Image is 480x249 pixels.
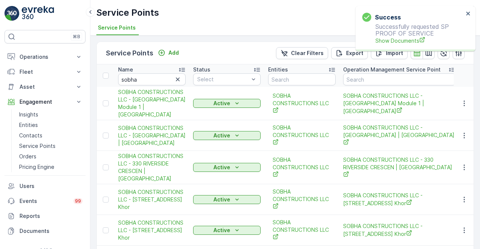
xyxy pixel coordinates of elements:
button: close [466,10,471,18]
p: Name [118,66,133,73]
button: Import [371,47,408,59]
p: Operations [19,53,70,61]
p: Users [19,182,82,190]
button: Active [193,226,261,235]
a: Reports [4,209,85,224]
p: ⌘B [73,34,80,40]
a: Orders [16,151,85,162]
a: SOBHA CONSTRUCTIONS LLC - 310 RIVERSIDE CRESCENT | Rasl Al Khor [118,188,186,211]
button: Active [193,99,261,108]
p: Add [168,49,179,57]
p: Clear Filters [291,49,324,57]
img: logo_light-DOdMpM7g.png [22,6,54,21]
p: Documents [19,227,82,235]
a: Pricing Engine [16,162,85,172]
a: Show Documents [375,37,463,45]
p: Active [213,196,230,203]
span: SOBHA CONSTRUCTIONS LLC - [GEOGRAPHIC_DATA] Module 1 | [GEOGRAPHIC_DATA] [118,88,186,118]
a: SOBHA CONSTRUCTIONS LLC - 310 RIVERSIDE CRESCENT | Rasl Al Khor [343,192,456,207]
a: SOBHA CONSTRUCTIONS LLC [273,219,331,242]
button: Active [193,131,261,140]
div: Toggle Row Selected [103,100,109,106]
div: Toggle Row Selected [103,227,109,233]
a: SOBHA CONSTRUCTIONS LLC [273,188,331,211]
a: Contacts [16,130,85,141]
p: Active [213,164,230,171]
button: Active [193,195,261,204]
p: Operation Management Service Point [343,66,441,73]
a: SOBHA CONSTRUCTIONS LLC [273,156,331,179]
p: Service Points [19,142,55,150]
h3: Success [375,13,401,22]
p: Events [19,197,69,205]
button: Clear Filters [276,47,328,59]
span: SOBHA CONSTRUCTIONS LLC - [STREET_ADDRESS] Khor [118,188,186,211]
a: SOBHA CONSTRUCTIONS LLC - SKYSCAPE AVENUE | Ras Al Khor [343,124,456,147]
span: SOBHA CONSTRUCTIONS LLC - [STREET_ADDRESS] Khor [343,222,456,238]
button: Operations [4,49,85,64]
p: Service Points [106,48,153,58]
span: SOBHA CONSTRUCTIONS LLC - [GEOGRAPHIC_DATA] | [GEOGRAPHIC_DATA] [118,124,186,147]
button: Export [331,47,368,59]
button: Fleet [4,64,85,79]
span: Service Points [98,24,136,31]
span: SOBHA CONSTRUCTIONS LLC - [STREET_ADDRESS] Khor [343,192,456,207]
a: SOBHA CONSTRUCTIONS LLC - 320 RIVERSIDE CRESCENT| Ras Al Khor [118,219,186,242]
p: Status [193,66,210,73]
p: Export [346,49,363,57]
a: SOBHA CONSTRUCTIONS LLC - SKYSCAPE AVENUE | Ras Al Khor [118,124,186,147]
button: Asset [4,79,85,94]
p: Orders [19,153,36,160]
div: Toggle Row Selected [103,197,109,203]
input: Search [268,73,336,85]
a: SOBHA CONSTRUCTIONS LLC [273,124,331,147]
a: Documents [4,224,85,239]
input: Search [118,73,186,85]
span: SOBHA CONSTRUCTIONS LLC - 330 RIVERSIDE CRESCEN | [GEOGRAPHIC_DATA] [343,156,456,179]
a: SOBHA CONSTRUCTIONS LLC - 330 RIVERSIDE CRESCEN | Ras Al Khor [343,156,456,179]
span: SOBHA CONSTRUCTIONS LLC - 330 RIVERSIDE CRESCEN | [GEOGRAPHIC_DATA] [118,152,186,182]
p: Active [213,132,230,139]
span: SOBHA CONSTRUCTIONS LLC - [GEOGRAPHIC_DATA] Module 1 | [GEOGRAPHIC_DATA] [343,92,456,115]
p: Import [386,49,403,57]
p: Engagement [19,98,70,106]
p: 99 [75,198,81,204]
a: SOBHA CONSTRUCTIONS LLC - 320 RIVERSIDE CRESCENT| Ras Al Khor [343,222,456,238]
a: Entities [16,120,85,130]
p: Active [213,227,230,234]
p: Active [213,100,230,107]
p: Pricing Engine [19,163,54,171]
a: SOBHA CONSTRUCTIONS LLC - RIVERSIDE CRESCENT Module 1 | Ras Al Khor [343,92,456,115]
a: Users [4,179,85,194]
a: Insights [16,109,85,120]
span: SOBHA CONSTRUCTIONS LLC - [STREET_ADDRESS] Khor [118,219,186,242]
a: Events99 [4,194,85,209]
a: SOBHA CONSTRUCTIONS LLC [273,92,331,115]
p: Asset [19,83,70,91]
button: Active [193,163,261,172]
p: Fleet [19,68,70,76]
p: Reports [19,212,82,220]
div: Toggle Row Selected [103,164,109,170]
span: SOBHA CONSTRUCTIONS LLC - [GEOGRAPHIC_DATA] | [GEOGRAPHIC_DATA] [343,124,456,147]
button: Engagement [4,94,85,109]
div: Toggle Row Selected [103,133,109,139]
p: Contacts [19,132,42,139]
img: logo [4,6,19,21]
p: Select [197,76,249,83]
p: Entities [268,66,288,73]
p: Service Points [96,7,159,19]
a: SOBHA CONSTRUCTIONS LLC - 330 RIVERSIDE CRESCEN | Ras Al Khor [118,152,186,182]
input: Search [343,73,456,85]
p: Entities [19,121,38,129]
p: Successfully requested SP PROOF OF SERVICE [362,23,463,45]
button: Add [155,48,182,57]
a: SOBHA CONSTRUCTIONS LLC - RIVERSIDE CRESCENT Module 1 | Ras Al Khor [118,88,186,118]
p: Insights [19,111,38,118]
